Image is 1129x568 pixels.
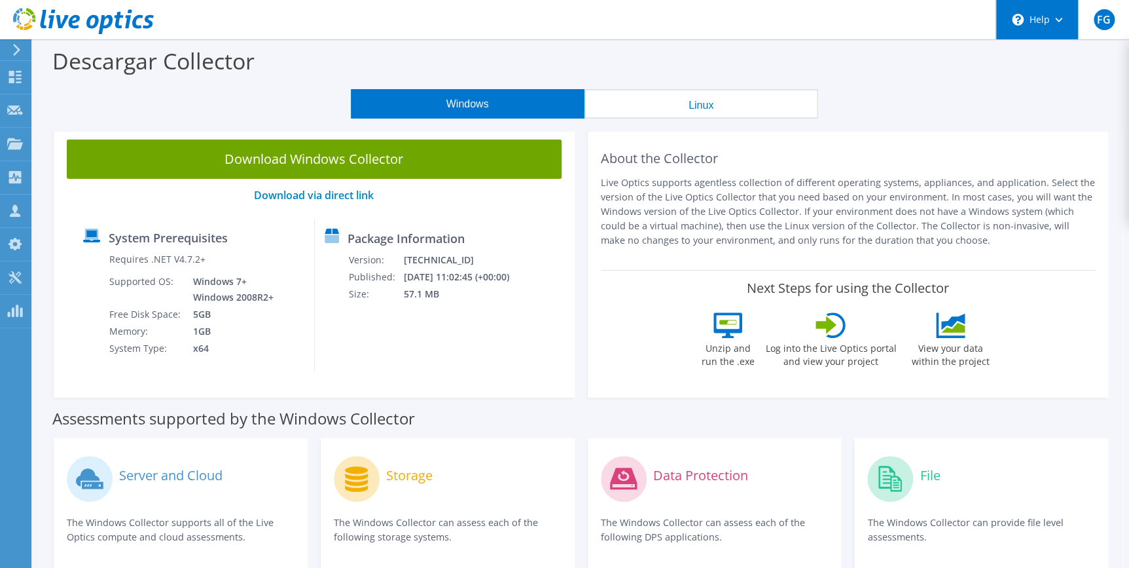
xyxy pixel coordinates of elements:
[386,469,433,482] label: Storage
[698,338,758,368] label: Unzip and run the .exe
[351,89,584,119] button: Windows
[348,286,403,303] td: Size:
[653,469,748,482] label: Data Protection
[1012,14,1024,26] svg: \n
[109,323,183,340] td: Memory:
[747,280,949,296] label: Next Steps for using the Collector
[183,323,276,340] td: 1GB
[403,286,526,303] td: 57.1 MB
[109,340,183,357] td: System Type:
[183,306,276,323] td: 5GB
[183,340,276,357] td: x64
[67,516,295,544] p: The Windows Collector supports all of the Live Optics compute and cloud assessments.
[109,306,183,323] td: Free Disk Space:
[403,269,526,286] td: [DATE] 11:02:45 (+00:00)
[584,89,818,119] button: Linux
[867,516,1095,544] p: The Windows Collector can provide file level assessments.
[1094,9,1115,30] span: FG
[119,469,223,482] label: Server and Cloud
[254,188,374,202] a: Download via direct link
[52,46,255,76] label: Descargar Collector
[334,516,562,544] p: The Windows Collector can assess each of the following storage systems.
[348,269,403,286] td: Published:
[348,252,403,269] td: Version:
[183,273,276,306] td: Windows 7+ Windows 2008R2+
[601,516,829,544] p: The Windows Collector can assess each of the following DPS applications.
[601,151,1096,166] h2: About the Collector
[109,231,228,244] label: System Prerequisites
[764,338,897,368] label: Log into the Live Optics portal and view your project
[67,140,562,179] a: Download Windows Collector
[348,232,465,245] label: Package Information
[109,253,206,266] label: Requires .NET V4.7.2+
[403,252,526,269] td: [TECHNICAL_ID]
[903,338,997,368] label: View your data within the project
[109,273,183,306] td: Supported OS:
[52,412,415,425] label: Assessments supported by the Windows Collector
[920,469,940,482] label: File
[601,176,1096,248] p: Live Optics supports agentless collection of different operating systems, appliances, and applica...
